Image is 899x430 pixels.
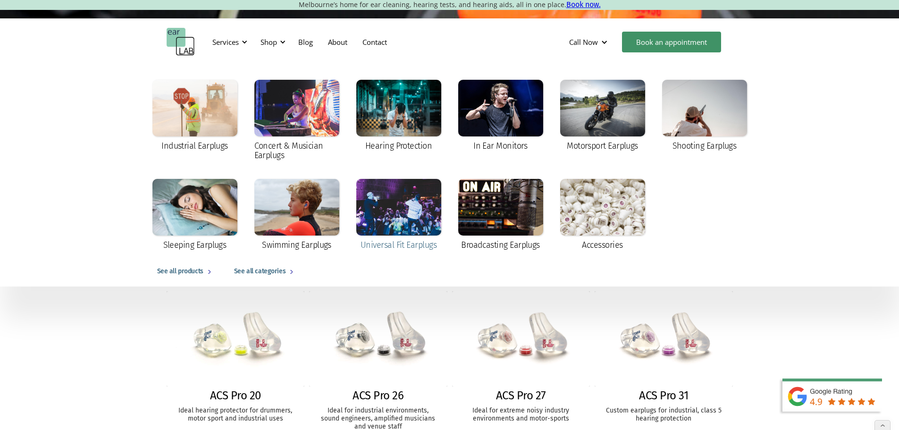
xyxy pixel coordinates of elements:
[462,407,581,423] p: Ideal for extreme noisy industry environments and motor-sports
[639,389,688,403] h2: ACS Pro 31
[567,141,638,151] div: Motorsport Earplugs
[250,174,344,256] a: Swimming Earplugs
[167,28,195,56] a: home
[361,240,437,250] div: Universal Fit Earplugs
[365,141,432,151] div: Hearing Protection
[262,240,331,250] div: Swimming Earplugs
[320,28,355,56] a: About
[352,75,446,157] a: Hearing Protection
[604,407,723,423] p: Custom earplugs for industrial, class 5 hearing protection
[225,256,307,287] a: See all categories
[255,28,288,56] div: Shop
[622,32,721,52] a: Book an appointment
[148,75,242,157] a: Industrial Earplugs
[157,266,203,277] div: See all products
[352,174,446,256] a: Universal Fit Earplugs
[672,141,737,151] div: Shooting Earplugs
[595,291,733,386] img: ACS Pro 31
[473,141,528,151] div: In Ear Monitors
[254,141,339,160] div: Concert & Musician Earplugs
[148,256,225,287] a: See all products
[212,37,239,47] div: Services
[167,291,305,386] img: ACS Pro 20
[234,266,286,277] div: See all categories
[210,389,261,403] h2: ACS Pro 20
[163,240,227,250] div: Sleeping Earplugs
[454,174,548,256] a: Broadcasting Earplugs
[291,28,320,56] a: Blog
[260,37,277,47] div: Shop
[250,75,344,167] a: Concert & Musician Earplugs
[353,389,403,403] h2: ACS Pro 26
[582,240,622,250] div: Accessories
[555,75,650,157] a: Motorsport Earplugs
[355,28,395,56] a: Contact
[207,28,250,56] div: Services
[496,389,546,403] h2: ACS Pro 27
[562,28,617,56] div: Call Now
[452,291,590,386] img: ACS Pro 27
[569,37,598,47] div: Call Now
[176,407,295,423] p: Ideal hearing protector for drummers, motor sport and industrial uses
[309,291,447,386] img: ACS Pro 26
[454,75,548,157] a: In Ear Monitors
[657,75,752,157] a: Shooting Earplugs
[555,174,650,256] a: Accessories
[461,240,540,250] div: Broadcasting Earplugs
[161,141,228,151] div: Industrial Earplugs
[148,174,242,256] a: Sleeping Earplugs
